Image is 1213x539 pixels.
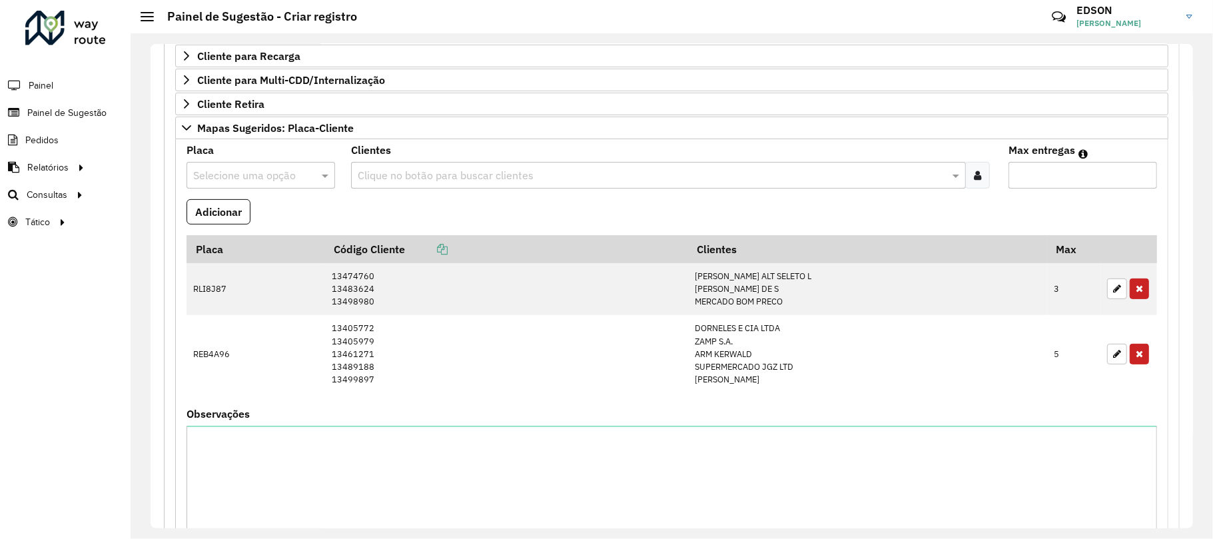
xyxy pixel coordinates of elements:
[325,235,688,263] th: Código Cliente
[175,93,1168,115] a: Cliente Retira
[175,69,1168,91] a: Cliente para Multi-CDD/Internalização
[27,106,107,120] span: Painel de Sugestão
[351,142,391,158] label: Clientes
[197,51,300,61] span: Cliente para Recarga
[405,243,448,256] a: Copiar
[1047,235,1100,263] th: Max
[187,142,214,158] label: Placa
[197,75,385,85] span: Cliente para Multi-CDD/Internalização
[187,263,325,315] td: RLI8J87
[1047,263,1100,315] td: 3
[325,263,688,315] td: 13474760 13483624 13498980
[1044,3,1073,31] a: Contato Rápido
[1078,149,1088,159] em: Máximo de clientes que serão colocados na mesma rota com os clientes informados
[1076,17,1176,29] span: [PERSON_NAME]
[175,117,1168,139] a: Mapas Sugeridos: Placa-Cliente
[325,315,688,393] td: 13405772 13405979 13461271 13489188 13499897
[1076,4,1176,17] h3: EDSON
[187,235,325,263] th: Placa
[197,123,354,133] span: Mapas Sugeridos: Placa-Cliente
[154,9,357,24] h2: Painel de Sugestão - Criar registro
[1009,142,1075,158] label: Max entregas
[27,161,69,175] span: Relatórios
[688,263,1047,315] td: [PERSON_NAME] ALT SELETO L [PERSON_NAME] DE S MERCADO BOM PRECO
[27,188,67,202] span: Consultas
[187,199,250,225] button: Adicionar
[688,235,1047,263] th: Clientes
[197,99,264,109] span: Cliente Retira
[29,79,53,93] span: Painel
[1047,315,1100,393] td: 5
[175,45,1168,67] a: Cliente para Recarga
[25,215,50,229] span: Tático
[187,315,325,393] td: REB4A96
[187,406,250,422] label: Observações
[688,315,1047,393] td: DORNELES E CIA LTDA ZAMP S.A. ARM KERWALD SUPERMERCADO JGZ LTD [PERSON_NAME]
[25,133,59,147] span: Pedidos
